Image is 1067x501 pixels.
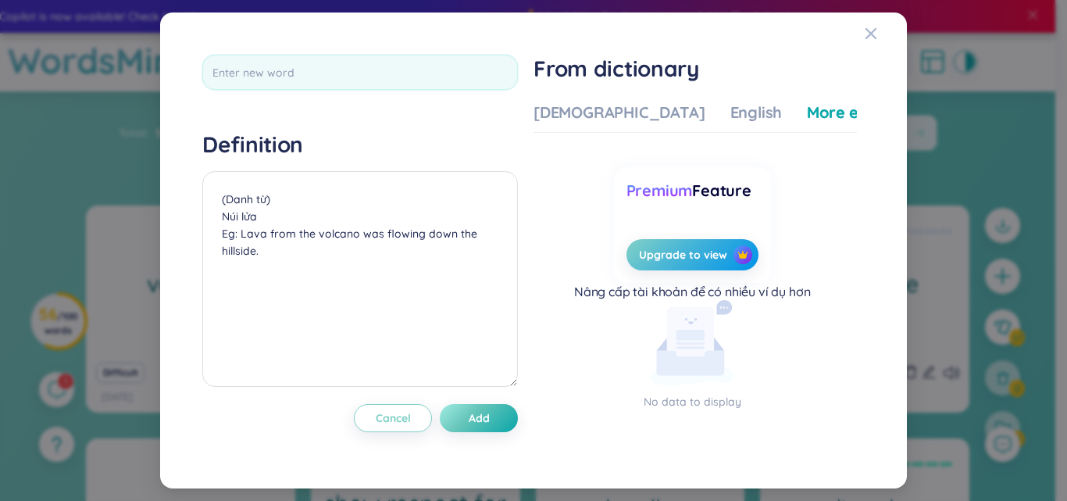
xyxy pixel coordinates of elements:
span: check-circle [476,16,488,29]
p: No data to display [533,393,851,410]
div: [DEMOGRAPHIC_DATA] [533,102,705,123]
div: English [730,102,782,123]
h4: Definition [202,131,518,159]
div: More examples [807,102,920,123]
div: Nâng cấp tài khoản để có nhiều ví dụ hơn [574,283,811,300]
h1: From dictionary [533,55,857,83]
span: Cancel [376,410,411,426]
button: Close [865,13,907,55]
span: Saved successfully [494,16,591,30]
div: Feature [626,180,758,202]
span: Add [469,410,490,426]
span: Upgrade to view [638,247,726,263]
img: crown icon [737,249,748,260]
input: Enter new word [202,55,518,90]
span: Premium [626,181,692,200]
